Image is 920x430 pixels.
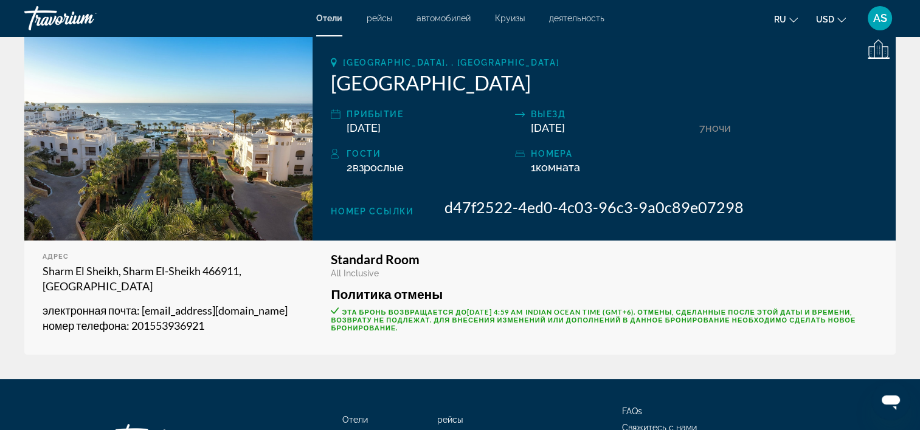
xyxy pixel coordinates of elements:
span: [DATE] 4:59 AM Indian Ocean Time (GMT+6) [467,308,634,316]
span: 1 [531,161,580,174]
iframe: Button to launch messaging window [871,381,910,420]
span: Взрослые [353,161,404,174]
div: номера [531,146,693,161]
div: адрес [43,253,294,261]
h3: Standard Room [331,253,877,266]
h2: [GEOGRAPHIC_DATA] [331,70,877,95]
a: Отели [342,415,368,425]
a: Круизы [495,13,525,23]
a: рейсы [437,415,463,425]
span: 7 [699,121,705,134]
h3: Политика отмены [331,287,877,301]
a: Отели [316,13,342,23]
a: рейсы [367,13,392,23]
div: Выезд [531,107,693,121]
span: : 201553936921 [126,319,204,332]
span: Комната [536,161,580,174]
span: ночи [705,121,731,134]
span: электронная почта [43,304,137,317]
a: FAQs [622,406,642,416]
p: Sharm El Sheikh, Sharm El-Sheikh 466911, [GEOGRAPHIC_DATA] [43,264,294,294]
span: d47f2522-4ed0-4c03-96c3-9a0c89e07298 [444,198,744,216]
a: деятельность [549,13,604,23]
a: автомобилей [417,13,471,23]
span: [DATE] [347,121,381,134]
span: : [EMAIL_ADDRESS][DOMAIN_NAME] [137,304,288,317]
span: AS [873,12,887,24]
span: USD [816,15,834,24]
button: Change language [774,10,798,28]
span: Номер ссылки [331,206,413,216]
a: Travorium [24,2,146,34]
div: прибытие [347,107,509,121]
span: All Inclusive [331,268,379,278]
span: Эта бронь возвращается до . Отмены, сделанные после этой даты и времени, возврату не подлежат. Дл... [331,308,856,332]
div: Гости [347,146,509,161]
span: ru [774,15,786,24]
span: номер телефона [43,319,126,332]
span: [DATE] [531,121,565,134]
button: User Menu [864,5,896,31]
button: Change currency [816,10,846,28]
span: 2 [347,161,404,174]
span: [GEOGRAPHIC_DATA], , [GEOGRAPHIC_DATA] [343,58,559,67]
